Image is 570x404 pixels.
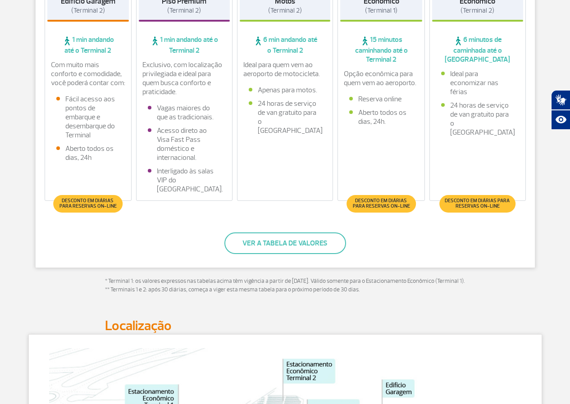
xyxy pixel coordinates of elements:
span: 6 min andando até o Terminal 2 [240,35,331,55]
li: Ideal para economizar nas férias [441,69,514,96]
li: Aberto todos os dias, 24h. [349,108,413,126]
li: Aberto todos os dias, 24h [56,144,120,162]
span: (Terminal 2) [71,6,105,15]
li: 24 horas de serviço de van gratuito para o [GEOGRAPHIC_DATA] [249,99,322,135]
li: Apenas para motos. [249,86,322,95]
span: (Terminal 1) [365,6,397,15]
button: Abrir recursos assistivos. [551,110,570,130]
p: Com muito mais conforto e comodidade, você poderá contar com: [51,60,126,87]
span: 1 min andando até o Terminal 2 [47,35,129,55]
li: Vagas maiores do que as tradicionais. [148,104,221,122]
p: Opção econômica para quem vem ao aeroporto. [344,69,419,87]
span: 6 minutos de caminhada até o [GEOGRAPHIC_DATA] [432,35,523,64]
button: Abrir tradutor de língua de sinais. [551,90,570,110]
li: Fácil acesso aos pontos de embarque e desembarque do Terminal [56,95,120,140]
p: Exclusivo, com localização privilegiada e ideal para quem busca conforto e praticidade. [142,60,226,96]
span: Desconto em diárias para reservas on-line [58,198,118,209]
p: Ideal para quem vem ao aeroporto de motocicleta. [243,60,327,78]
span: (Terminal 2) [268,6,302,15]
h2: Localização [105,318,465,334]
span: (Terminal 2) [167,6,201,15]
span: 1 min andando até o Terminal 2 [139,35,230,55]
span: 15 minutos caminhando até o Terminal 2 [340,35,422,64]
li: Interligado às salas VIP do [GEOGRAPHIC_DATA]. [148,167,221,194]
span: (Terminal 2) [461,6,494,15]
p: * Terminal 1: os valores expressos nas tabelas acima têm vigência a partir de [DATE]. Válido some... [105,277,465,295]
li: Acesso direto ao Visa Fast Pass doméstico e internacional. [148,126,221,162]
span: Desconto em diárias para reservas on-line [444,198,511,209]
div: Plugin de acessibilidade da Hand Talk. [551,90,570,130]
span: Desconto em diárias para reservas on-line [351,198,411,209]
button: Ver a tabela de valores [224,232,346,254]
li: Reserva online [349,95,413,104]
li: 24 horas de serviço de van gratuito para o [GEOGRAPHIC_DATA] [441,101,514,137]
